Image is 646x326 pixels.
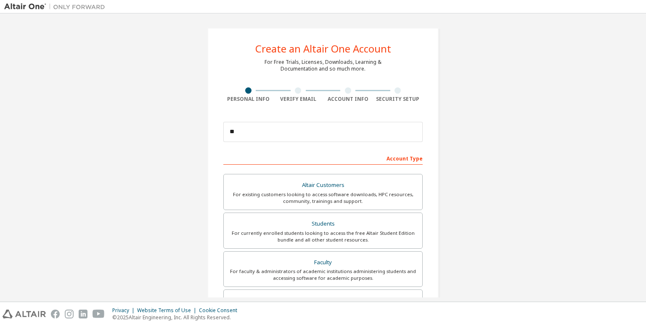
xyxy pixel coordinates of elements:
[255,44,391,54] div: Create an Altair One Account
[65,310,74,318] img: instagram.svg
[265,59,381,72] div: For Free Trials, Licenses, Downloads, Learning & Documentation and so much more.
[199,307,242,314] div: Cookie Consent
[323,96,373,103] div: Account Info
[229,268,417,281] div: For faculty & administrators of academic institutions administering students and accessing softwa...
[3,310,46,318] img: altair_logo.svg
[373,96,423,103] div: Security Setup
[4,3,109,11] img: Altair One
[51,310,60,318] img: facebook.svg
[273,96,323,103] div: Verify Email
[229,295,417,307] div: Everyone else
[229,191,417,205] div: For existing customers looking to access software downloads, HPC resources, community, trainings ...
[137,307,199,314] div: Website Terms of Use
[112,307,137,314] div: Privacy
[229,257,417,268] div: Faculty
[93,310,105,318] img: youtube.svg
[223,96,273,103] div: Personal Info
[79,310,87,318] img: linkedin.svg
[229,218,417,230] div: Students
[223,151,423,165] div: Account Type
[112,314,242,321] p: © 2025 Altair Engineering, Inc. All Rights Reserved.
[229,230,417,243] div: For currently enrolled students looking to access the free Altair Student Edition bundle and all ...
[229,179,417,191] div: Altair Customers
